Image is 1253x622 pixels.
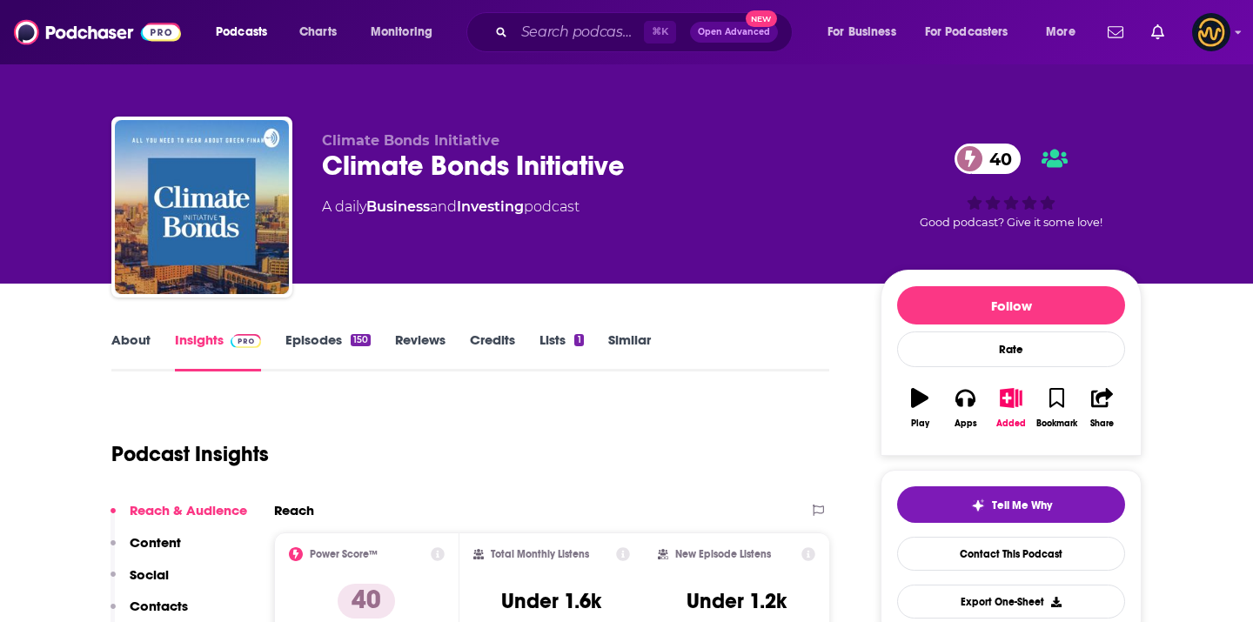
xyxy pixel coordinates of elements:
p: Contacts [130,598,188,614]
div: 40Good podcast? Give it some love! [881,132,1142,240]
button: Bookmark [1034,377,1079,439]
span: Monitoring [371,20,432,44]
span: 40 [972,144,1021,174]
span: Podcasts [216,20,267,44]
button: Added [988,377,1034,439]
a: About [111,331,151,371]
button: Show profile menu [1192,13,1230,51]
h2: Reach [274,502,314,518]
button: Social [111,566,169,599]
h2: Power Score™ [310,548,378,560]
button: open menu [1034,18,1097,46]
span: Good podcast? Give it some love! [920,216,1102,229]
button: open menu [204,18,290,46]
h1: Podcast Insights [111,441,269,467]
span: and [430,198,457,215]
a: Show notifications dropdown [1144,17,1171,47]
img: User Profile [1192,13,1230,51]
a: Reviews [395,331,446,371]
button: Content [111,534,181,566]
p: 40 [338,584,395,619]
img: Podchaser - Follow, Share and Rate Podcasts [14,16,181,49]
a: Similar [608,331,651,371]
button: open menu [358,18,455,46]
span: For Podcasters [925,20,1008,44]
a: Episodes150 [285,331,371,371]
button: open menu [815,18,918,46]
div: Added [996,418,1026,429]
a: InsightsPodchaser Pro [175,331,261,371]
div: A daily podcast [322,197,580,217]
img: tell me why sparkle [971,498,985,512]
p: Reach & Audience [130,502,247,518]
div: Share [1090,418,1114,429]
h3: Under 1.6k [501,588,601,614]
div: 150 [351,334,371,346]
span: More [1046,20,1075,44]
p: Content [130,534,181,551]
p: Social [130,566,169,583]
span: Logged in as LowerStreet [1192,13,1230,51]
h3: Under 1.2k [687,588,787,614]
span: Open Advanced [698,28,770,37]
button: Export One-Sheet [897,585,1125,619]
a: Lists1 [539,331,583,371]
div: Bookmark [1036,418,1077,429]
div: Play [911,418,929,429]
h2: Total Monthly Listens [491,548,589,560]
a: Charts [288,18,347,46]
button: Play [897,377,942,439]
button: Open AdvancedNew [690,22,778,43]
input: Search podcasts, credits, & more... [514,18,644,46]
a: Show notifications dropdown [1101,17,1130,47]
h2: New Episode Listens [675,548,771,560]
a: Contact This Podcast [897,537,1125,571]
div: Apps [955,418,977,429]
a: 40 [955,144,1021,174]
span: Climate Bonds Initiative [322,132,499,149]
button: Follow [897,286,1125,324]
button: open menu [914,18,1034,46]
span: Tell Me Why [992,498,1052,512]
a: Credits [470,331,515,371]
img: Climate Bonds Initiative [115,120,289,294]
span: Charts [299,20,337,44]
span: ⌘ K [644,21,676,43]
button: Apps [942,377,988,439]
button: tell me why sparkleTell Me Why [897,486,1125,523]
button: Share [1080,377,1125,439]
a: Business [366,198,430,215]
div: 1 [574,334,583,346]
div: Search podcasts, credits, & more... [483,12,809,52]
span: New [746,10,777,27]
span: For Business [828,20,896,44]
img: Podchaser Pro [231,334,261,348]
a: Investing [457,198,524,215]
div: Rate [897,331,1125,367]
button: Reach & Audience [111,502,247,534]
